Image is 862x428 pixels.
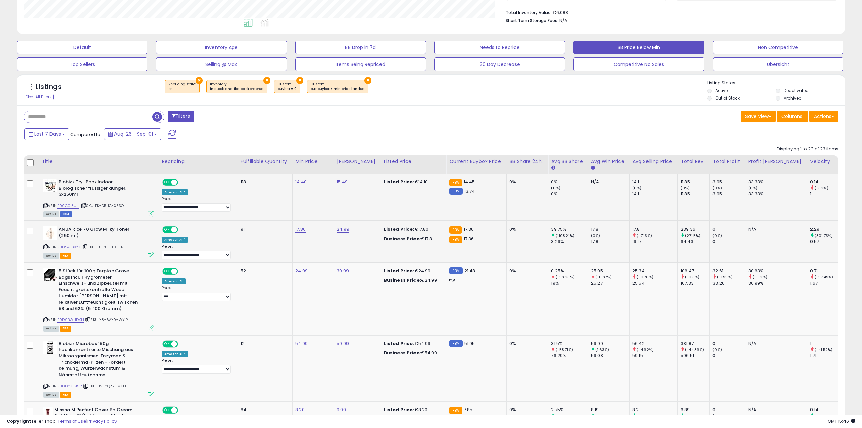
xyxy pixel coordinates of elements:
[177,180,188,185] span: OFF
[85,317,128,322] span: | SKU: X8-6AX0-WY1P
[551,341,588,347] div: 31.5%
[43,179,57,192] img: 41ocvchE-cS._SL40_.jpg
[777,111,808,122] button: Columns
[449,267,462,274] small: FBM
[551,407,588,413] div: 2.75%
[748,179,807,185] div: 33.33%
[464,188,475,194] span: 13.74
[449,158,504,165] div: Current Buybox Price
[60,211,72,217] span: FBM
[632,239,677,245] div: 19.17
[295,340,308,347] a: 54.99
[163,341,171,347] span: ON
[551,158,585,165] div: Avg BB Share
[509,158,545,165] div: BB Share 24h.
[295,268,308,274] a: 24.99
[43,341,154,397] div: ASIN:
[573,41,704,54] button: BB Price Below Min
[384,268,415,274] b: Listed Price:
[810,191,838,197] div: 1
[681,341,709,347] div: 331.87
[168,111,194,122] button: Filters
[57,203,79,209] a: B00GOI3ULI
[573,57,704,71] button: Competitive No Sales
[685,274,699,280] small: (-0.8%)
[434,57,565,71] button: 30 Day Decrease
[163,180,171,185] span: ON
[781,113,802,120] span: Columns
[59,268,140,313] b: 5 Stück für 100g Terploc Grove Bags incl. 1 Hygrometer Einschweiß- und Zipbeutel mit Feuchtigkeit...
[506,17,558,23] b: Short Term Storage Fees:
[263,77,270,84] button: ×
[551,185,560,191] small: (0%)
[449,407,462,414] small: FBA
[295,41,426,54] button: BB Drop in 7d
[163,269,171,274] span: ON
[632,353,677,359] div: 59.15
[712,280,745,286] div: 33.26
[7,418,117,425] div: seller snap | |
[43,341,57,354] img: 419rEDTb6CL._SL40_.jpg
[591,353,629,359] div: 59.03
[210,87,264,91] div: in stock and fba backordered
[464,179,475,185] span: 14.45
[449,188,462,195] small: FBM
[384,236,421,242] b: Business Price:
[591,158,627,165] div: Avg Win Price
[509,179,543,185] div: 0%
[595,274,612,280] small: (-0.87%)
[741,111,776,122] button: Save View
[241,226,288,232] div: 91
[509,341,543,347] div: 0%
[637,274,653,280] small: (-0.78%)
[784,88,809,93] label: Deactivated
[591,179,624,185] div: N/A
[712,185,722,191] small: (0%)
[810,179,838,185] div: 0.14
[809,111,838,122] button: Actions
[241,158,290,165] div: Fulfillable Quantity
[551,226,588,232] div: 39.75%
[163,407,171,413] span: ON
[591,341,629,347] div: 59.99
[449,340,462,347] small: FBM
[509,226,543,232] div: 0%
[685,347,704,352] small: (-44.36%)
[43,268,154,330] div: ASIN:
[810,341,838,347] div: 1
[509,268,543,274] div: 0%
[162,358,233,374] div: Preset:
[43,226,57,240] img: 310VN5k3ZXL._SL40_.jpg
[712,226,745,232] div: 0
[449,179,462,186] small: FBA
[434,41,565,54] button: Needs to Reprice
[551,268,588,274] div: 0.25%
[104,128,161,140] button: Aug-26 - Sep-01
[311,82,365,92] span: Custom:
[464,406,473,413] span: 7.85
[36,82,62,92] h5: Listings
[241,341,288,347] div: 12
[713,41,843,54] button: Non Competitive
[59,226,140,240] b: ANUA Rice 70 Glow Milky Toner (250 ml)
[60,326,71,332] span: FBA
[162,278,185,284] div: Amazon AI
[162,351,188,357] div: Amazon AI *
[632,191,677,197] div: 14.1
[632,341,677,347] div: 56.42
[712,233,722,238] small: (0%)
[591,226,629,232] div: 17.8
[60,253,71,259] span: FBA
[83,383,126,389] span: | SKU: 02-8QZ2-MKTK
[156,41,287,54] button: Inventory Age
[43,268,57,281] img: 41vt3mqTznL._SL40_.jpg
[551,239,588,245] div: 3.29%
[556,233,575,238] small: (1108.21%)
[815,185,828,191] small: (-86%)
[748,226,802,232] div: N/A
[384,179,415,185] b: Listed Price:
[712,347,722,352] small: (0%)
[168,87,196,91] div: on
[685,233,700,238] small: (271.5%)
[60,392,71,398] span: FBA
